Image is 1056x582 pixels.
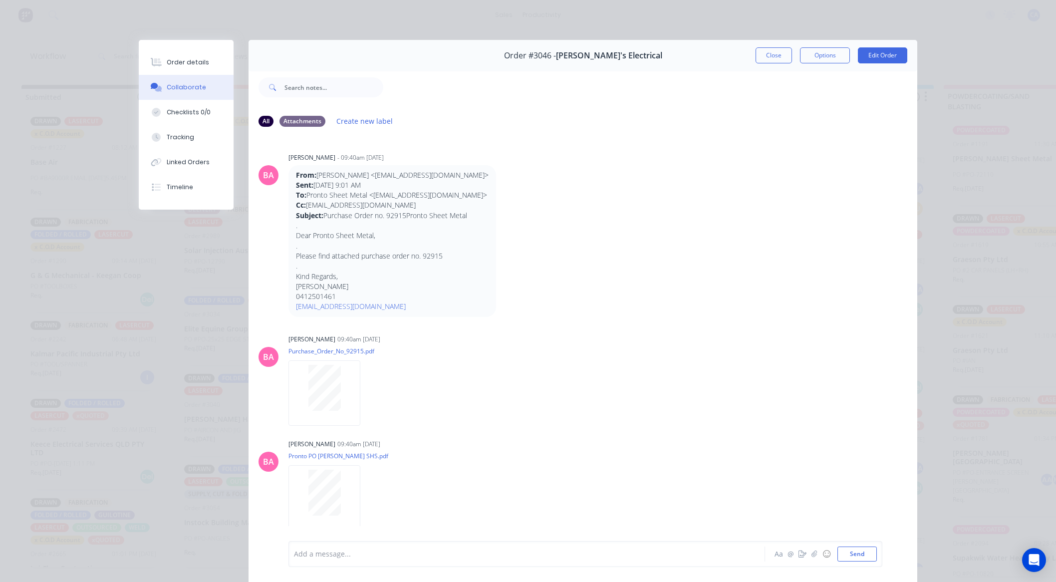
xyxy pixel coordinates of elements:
strong: From: [296,170,316,180]
button: Order details [139,50,234,75]
strong: Subject: [296,211,323,220]
div: Order details [167,58,209,67]
div: Open Intercom Messenger [1022,548,1046,572]
button: Timeline [139,175,234,200]
button: @ [785,548,796,560]
strong: Sent: [296,180,313,190]
div: [PERSON_NAME] [288,335,335,344]
div: BA [263,456,274,468]
a: [EMAIL_ADDRESS][DOMAIN_NAME] [296,301,406,311]
button: Tracking [139,125,234,150]
button: Linked Orders [139,150,234,175]
strong: Cc: [296,200,306,210]
input: Search notes... [284,77,383,97]
button: Edit Order [858,47,907,63]
div: Timeline [167,183,193,192]
p: [PERSON_NAME] [296,282,489,291]
div: 09:40am [DATE] [337,440,380,449]
div: 09:40am [DATE] [337,335,380,344]
div: - 09:40am [DATE] [337,153,384,162]
span: Order #3046 - [504,51,556,60]
strong: To: [296,190,306,200]
button: Close [756,47,792,63]
p: Pronto PO [PERSON_NAME] SHS.pdf [288,452,388,460]
button: Options [800,47,850,63]
div: BA [263,351,274,363]
p: Dear Pronto Sheet Metal, . Please find attached purchase order no. 92915 [296,231,489,261]
div: BA [263,169,274,181]
button: Create new label [331,114,398,128]
div: Linked Orders [167,158,210,167]
span: [PERSON_NAME]'s Electrical [556,51,662,60]
button: Send [837,547,877,562]
div: [PERSON_NAME] [288,440,335,449]
div: All [259,116,273,127]
button: Aa [773,548,785,560]
p: 0412501461 [296,291,489,301]
p: . [296,221,489,231]
p: [PERSON_NAME] <[EMAIL_ADDRESS][DOMAIN_NAME]> [DATE] 9:01 AM Pronto Sheet Metal <[EMAIL_ADDRESS][D... [296,170,489,221]
div: [PERSON_NAME] [288,153,335,162]
div: Attachments [279,116,325,127]
p: . [296,261,489,271]
div: Collaborate [167,83,206,92]
button: Collaborate [139,75,234,100]
p: Kind Regards, [296,272,489,282]
button: ☺ [820,548,832,560]
p: Purchase_Order_No_92915.pdf [288,347,374,355]
button: Checklists 0/0 [139,100,234,125]
div: Checklists 0/0 [167,108,211,117]
div: Tracking [167,133,194,142]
